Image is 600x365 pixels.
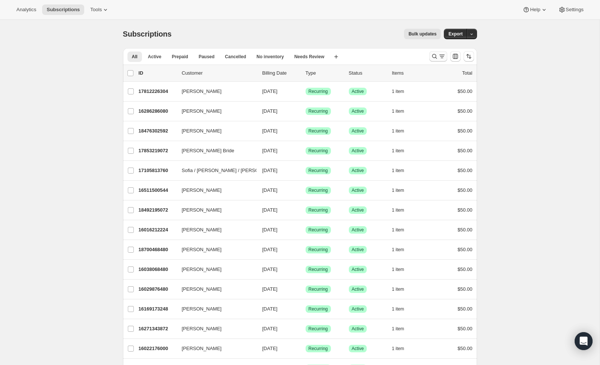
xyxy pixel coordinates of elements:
div: 17105813760Sofia / [PERSON_NAME] / [PERSON_NAME][DATE]SuccessRecurringSuccessActive1 item$50.00 [139,165,473,176]
span: Recurring [309,148,328,154]
p: 16169173248 [139,305,176,313]
span: Active [352,286,364,292]
span: Active [352,148,364,154]
button: 1 item [392,185,413,196]
button: 1 item [392,126,413,136]
span: Recurring [309,326,328,332]
span: No inventory [256,54,284,60]
span: [PERSON_NAME] Bride [182,147,234,155]
span: Help [530,7,540,13]
button: Customize table column order and visibility [450,51,461,62]
button: 1 item [392,146,413,156]
div: 16029876480[PERSON_NAME][DATE]SuccessRecurringSuccessActive1 item$50.00 [139,284,473,294]
button: [PERSON_NAME] Bride [177,145,252,157]
button: [PERSON_NAME] [177,105,252,117]
span: 1 item [392,128,404,134]
span: Recurring [309,247,328,253]
div: 18476302592[PERSON_NAME][DATE]SuccessRecurringSuccessActive1 item$50.00 [139,126,473,136]
span: $50.00 [458,227,473,233]
button: [PERSON_NAME] [177,224,252,236]
p: 18492195072 [139,206,176,214]
span: Active [352,187,364,193]
div: Open Intercom Messenger [575,332,593,350]
span: $50.00 [458,247,473,252]
span: $50.00 [458,286,473,292]
p: 16016212224 [139,226,176,234]
span: 1 item [392,187,404,193]
span: 1 item [392,227,404,233]
span: $50.00 [458,168,473,173]
span: Active [352,168,364,174]
div: 16511500544[PERSON_NAME][DATE]SuccessRecurringSuccessActive1 item$50.00 [139,185,473,196]
span: [PERSON_NAME] [182,325,222,333]
p: 17853219072 [139,147,176,155]
span: Paused [199,54,215,60]
div: 18700468480[PERSON_NAME][DATE]SuccessRecurringSuccessActive1 item$50.00 [139,244,473,255]
button: Settings [554,4,588,15]
button: Export [444,29,467,39]
span: [DATE] [262,88,278,94]
span: Active [352,326,364,332]
div: Type [306,69,343,77]
span: [PERSON_NAME] [182,187,222,194]
span: [PERSON_NAME] [182,246,222,253]
span: $50.00 [458,88,473,94]
span: 1 item [392,88,404,94]
span: $50.00 [458,306,473,312]
span: $50.00 [458,108,473,114]
span: 1 item [392,286,404,292]
span: 1 item [392,148,404,154]
button: 1 item [392,106,413,116]
button: [PERSON_NAME] [177,204,252,216]
div: 16038068480[PERSON_NAME][DATE]SuccessRecurringSuccessActive1 item$50.00 [139,264,473,275]
button: [PERSON_NAME] [177,184,252,196]
p: Customer [182,69,256,77]
p: 16286286080 [139,107,176,115]
span: Active [148,54,161,60]
span: [PERSON_NAME] [182,107,222,115]
p: 18700468480 [139,246,176,253]
span: Tools [90,7,102,13]
span: Subscriptions [47,7,80,13]
span: $50.00 [458,266,473,272]
button: 1 item [392,304,413,314]
button: [PERSON_NAME] [177,283,252,295]
button: 1 item [392,343,413,354]
span: [DATE] [262,346,278,351]
button: 1 item [392,324,413,334]
button: Bulk updates [404,29,441,39]
span: [PERSON_NAME] [182,206,222,214]
span: [DATE] [262,207,278,213]
span: 1 item [392,247,404,253]
span: Active [352,88,364,94]
span: Sofia / [PERSON_NAME] / [PERSON_NAME] [182,167,281,174]
span: 1 item [392,266,404,272]
p: 17105813760 [139,167,176,174]
button: [PERSON_NAME] [177,244,252,256]
button: Sort the results [464,51,474,62]
span: [PERSON_NAME] [182,345,222,352]
span: 1 item [392,168,404,174]
button: [PERSON_NAME] [177,125,252,137]
span: [DATE] [262,128,278,134]
span: Active [352,227,364,233]
span: Active [352,266,364,272]
span: [DATE] [262,108,278,114]
p: 16271343872 [139,325,176,333]
span: [DATE] [262,168,278,173]
p: 16029876480 [139,286,176,293]
span: Recurring [309,168,328,174]
button: 1 item [392,165,413,176]
span: [DATE] [262,227,278,233]
span: Cancelled [225,54,246,60]
span: Recurring [309,88,328,94]
button: 1 item [392,284,413,294]
span: Settings [566,7,584,13]
span: [DATE] [262,247,278,252]
span: [DATE] [262,187,278,193]
span: Export [448,31,462,37]
span: [DATE] [262,306,278,312]
span: $50.00 [458,326,473,331]
span: Recurring [309,286,328,292]
span: [PERSON_NAME] [182,88,222,95]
